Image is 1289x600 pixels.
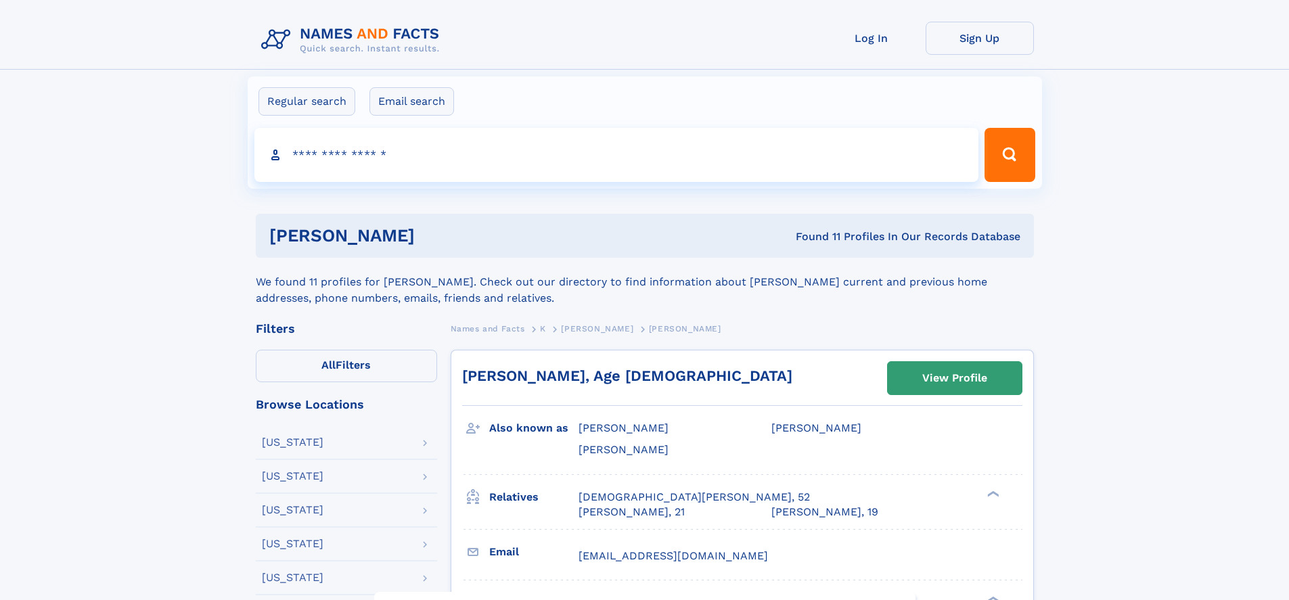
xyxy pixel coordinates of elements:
span: [PERSON_NAME] [561,324,633,333]
span: All [321,359,336,371]
a: [PERSON_NAME] [561,320,633,337]
h3: Email [489,540,579,563]
button: Search Button [985,128,1035,182]
img: Logo Names and Facts [256,22,451,58]
span: [PERSON_NAME] [649,324,721,333]
div: We found 11 profiles for [PERSON_NAME]. Check out our directory to find information about [PERSON... [256,258,1034,306]
h3: Relatives [489,486,579,509]
div: Filters [256,323,437,335]
div: ❯ [984,489,1000,498]
div: [US_STATE] [262,471,323,482]
div: Browse Locations [256,398,437,411]
a: Names and Facts [451,320,525,337]
a: [PERSON_NAME], 19 [771,505,878,520]
input: search input [254,128,979,182]
span: [PERSON_NAME] [579,443,669,456]
span: [EMAIL_ADDRESS][DOMAIN_NAME] [579,549,768,562]
h1: [PERSON_NAME] [269,227,606,244]
span: K [540,324,546,333]
div: [US_STATE] [262,505,323,515]
div: [US_STATE] [262,538,323,549]
a: Sign Up [926,22,1034,55]
span: [PERSON_NAME] [579,421,669,434]
div: Found 11 Profiles In Our Records Database [605,229,1020,244]
span: [PERSON_NAME] [771,421,861,434]
a: [PERSON_NAME], Age [DEMOGRAPHIC_DATA] [462,367,792,384]
label: Regular search [258,87,355,116]
a: [DEMOGRAPHIC_DATA][PERSON_NAME], 52 [579,490,810,505]
a: K [540,320,546,337]
div: [US_STATE] [262,437,323,448]
label: Email search [369,87,454,116]
a: View Profile [888,362,1022,394]
label: Filters [256,350,437,382]
div: [US_STATE] [262,572,323,583]
a: Log In [817,22,926,55]
div: View Profile [922,363,987,394]
a: [PERSON_NAME], 21 [579,505,685,520]
h3: Also known as [489,417,579,440]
